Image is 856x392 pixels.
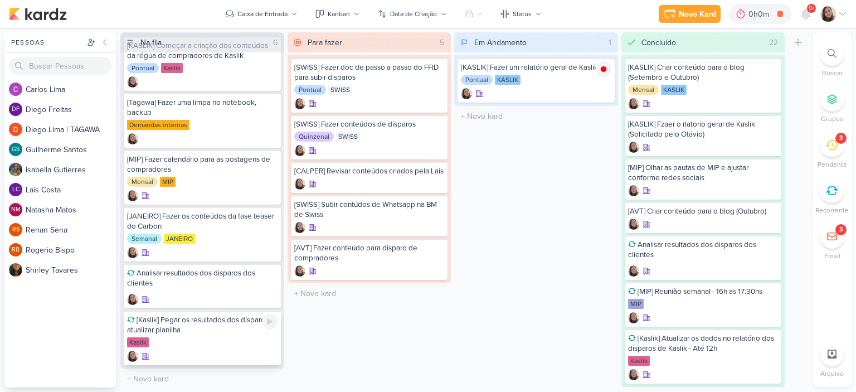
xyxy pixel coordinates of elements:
[127,247,138,258] div: Criador(a): Sharlene Khoury
[628,98,639,109] img: Sharlene Khoury
[127,211,278,231] div: [JANEIRO] Fazer os conteúdos da fase teaser do Carbon
[679,8,716,20] div: Novo Kard
[294,178,305,190] div: Criador(a): Sharlene Khoury
[9,223,22,236] div: Renan Sena
[294,98,305,109] div: Criador(a): Sharlene Khoury
[628,163,779,183] div: [MIP] Olhar as pautas de MIP e ajustar conforme redes sociais
[127,177,158,187] div: Mensal
[294,222,305,233] div: Criador(a): Sharlene Khoury
[628,98,639,109] div: Criador(a): Sharlene Khoury
[456,108,616,124] input: + Novo kard
[294,145,305,156] img: Sharlene Khoury
[164,234,195,244] div: JANEIRO
[127,133,138,144] div: Criador(a): Sharlene Khoury
[821,114,843,124] p: Grupos
[336,132,360,142] div: SWISS
[328,85,352,95] div: SWISS
[262,314,278,330] div: Ligar relógio
[26,104,116,115] div: D i e g o F r e i t a s
[26,264,116,276] div: S h i r l e y T a v a r e s
[820,6,836,22] img: Sharlene Khoury
[628,312,639,323] div: Criador(a): Sharlene Khoury
[839,225,843,234] div: 3
[127,76,138,88] img: Sharlene Khoury
[628,185,639,196] div: Criador(a): Sharlene Khoury
[9,123,22,136] img: Diego Lima | TAGAWA
[269,37,282,49] div: 6
[127,294,138,305] div: Criador(a): Sharlene Khoury
[127,190,138,201] img: Sharlene Khoury
[290,285,449,302] input: + Novo kard
[628,219,639,230] img: Sharlene Khoury
[748,8,772,20] div: 0h0m
[495,75,521,85] div: KASLIK
[26,224,116,236] div: R e n a n S e n a
[628,299,644,309] div: MIP
[26,164,116,176] div: I s a b e l l a G u t i e r r e s
[628,185,639,196] img: Sharlene Khoury
[809,4,815,13] span: 9+
[294,222,305,233] img: Sharlene Khoury
[294,265,305,277] div: Criador(a): Sharlene Khoury
[9,57,111,75] input: Buscar Pessoas
[9,37,85,47] div: Pessoas
[9,203,22,216] div: Natasha Matos
[628,265,639,277] img: Sharlene Khoury
[628,333,779,354] div: [Kaslik] Atualizar os dados no relatório dos disparos de Kaslik - Até 12h
[9,263,22,277] img: Shirley Tavares
[294,132,334,142] div: Quinzenal
[628,356,650,366] div: Kaslik
[12,247,20,253] p: RB
[9,243,22,257] div: Rogerio Bispo
[294,166,445,176] div: [CALPER] Revisar conteúdos criados pela Lais
[813,41,852,78] li: Ctrl + F
[294,85,326,95] div: Pontual
[12,147,20,153] p: GS
[604,37,616,49] div: 1
[628,265,639,277] div: Criador(a): Sharlene Khoury
[127,337,149,347] div: Kaslik
[127,247,138,258] img: Sharlene Khoury
[628,142,639,153] img: Sharlene Khoury
[294,265,305,277] img: Sharlene Khoury
[127,351,138,362] img: Sharlene Khoury
[661,85,687,95] div: KASLIK
[9,143,22,156] div: Guilherme Santos
[26,144,116,156] div: G u i l h e r m e S a n t o s
[12,227,20,233] p: RS
[628,219,639,230] div: Criador(a): Sharlene Khoury
[12,107,20,113] p: DF
[127,351,138,362] div: Criador(a): Sharlene Khoury
[9,7,67,21] img: kardz.app
[628,369,639,380] img: Sharlene Khoury
[628,142,639,153] div: Criador(a): Sharlene Khoury
[127,268,278,288] div: Analisar resultados dos disparos dos clientes
[818,159,847,170] p: Pendente
[127,315,278,335] div: [Kaslik] Pegar os resultados dos disparo e atualizar planilha
[127,133,138,144] img: Sharlene Khoury
[628,287,779,297] div: [MIP] Reunião semanal - 16h as 17:30hs
[127,63,159,73] div: Pontual
[294,178,305,190] img: Sharlene Khoury
[26,124,116,135] div: D i e g o L i m a | T A G A W A
[127,76,138,88] div: Criador(a): Sharlene Khoury
[11,207,21,213] p: NM
[160,177,176,187] div: MIP
[822,68,843,78] p: Buscar
[127,190,138,201] div: Criador(a): Sharlene Khoury
[26,184,116,196] div: L a í s C o s t a
[628,85,659,95] div: Mensal
[815,205,849,215] p: Recorrente
[161,63,183,73] div: Kaslik
[127,234,162,244] div: Semanal
[26,204,116,216] div: N a t a s h a M a t o s
[127,294,138,305] img: Sharlene Khoury
[659,5,721,23] button: Novo Kard
[12,187,20,193] p: LC
[9,83,22,96] img: Carlos Lima
[628,369,639,380] div: Criador(a): Sharlene Khoury
[839,134,843,143] div: 3
[26,244,116,256] div: R o g e r i o B i s p o
[294,98,305,109] img: Sharlene Khoury
[628,62,779,83] div: [KASLIK] Criar conteúdo para o blog (Setembro e Outubro)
